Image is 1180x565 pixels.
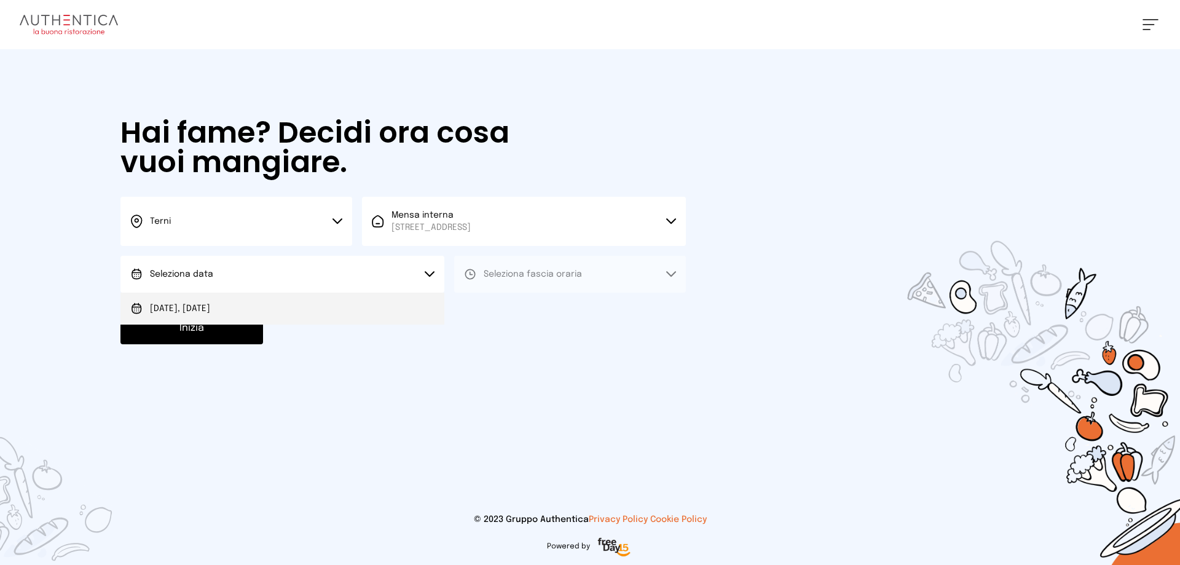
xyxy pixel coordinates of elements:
button: Inizia [120,312,263,344]
span: Seleziona data [150,270,213,279]
a: Cookie Policy [650,515,707,524]
p: © 2023 Gruppo Authentica [20,513,1160,526]
span: Powered by [547,542,590,551]
span: [DATE], [DATE] [150,302,210,315]
span: Seleziona fascia oraria [484,270,582,279]
a: Privacy Policy [589,515,648,524]
button: Seleziona data [120,256,444,293]
img: logo-freeday.3e08031.png [595,535,634,560]
button: Seleziona fascia oraria [454,256,686,293]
